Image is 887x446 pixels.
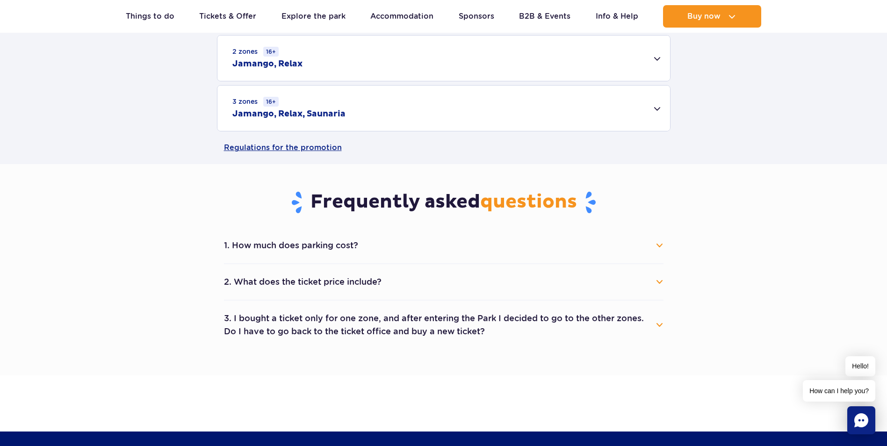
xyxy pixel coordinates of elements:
[224,190,663,215] h3: Frequently asked
[687,12,721,21] span: Buy now
[263,47,279,57] small: 16+
[459,5,494,28] a: Sponsors
[663,5,761,28] button: Buy now
[232,58,303,70] h2: Jamango, Relax
[232,97,279,107] small: 3 zones
[845,356,875,376] span: Hello!
[370,5,433,28] a: Accommodation
[224,235,663,256] button: 1. How much does parking cost?
[232,47,279,57] small: 2 zones
[126,5,174,28] a: Things to do
[847,406,875,434] div: Chat
[224,131,663,164] a: Regulations for the promotion
[232,108,346,120] h2: Jamango, Relax, Saunaria
[519,5,570,28] a: B2B & Events
[803,380,875,402] span: How can I help you?
[281,5,346,28] a: Explore the park
[263,97,279,107] small: 16+
[596,5,638,28] a: Info & Help
[199,5,256,28] a: Tickets & Offer
[224,308,663,342] button: 3. I bought a ticket only for one zone, and after entering the Park I decided to go to the other ...
[480,190,577,214] span: questions
[224,272,663,292] button: 2. What does the ticket price include?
